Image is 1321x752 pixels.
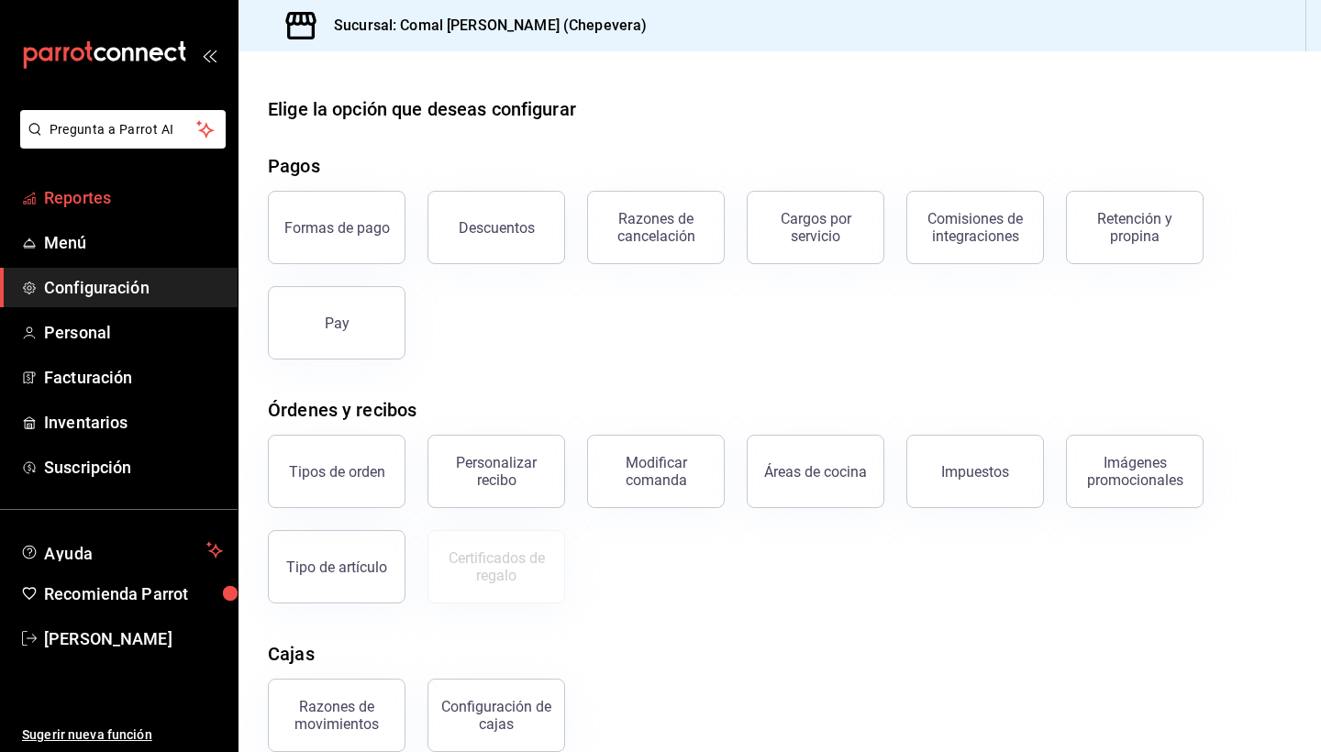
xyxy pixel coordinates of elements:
div: Órdenes y recibos [268,396,416,424]
span: Menú [44,230,223,255]
div: Áreas de cocina [764,463,867,481]
div: Personalizar recibo [439,454,553,489]
div: Razones de cancelación [599,210,713,245]
div: Elige la opción que deseas configurar [268,95,576,123]
span: Facturación [44,365,223,390]
a: Pregunta a Parrot AI [13,133,226,152]
button: Configuración de cajas [427,679,565,752]
button: open_drawer_menu [202,48,216,62]
span: Ayuda [44,539,199,561]
div: Modificar comanda [599,454,713,489]
div: Descuentos [459,219,535,237]
button: Cargos por servicio [747,191,884,264]
button: Imágenes promocionales [1066,435,1204,508]
div: Certificados de regalo [439,549,553,584]
button: Impuestos [906,435,1044,508]
h3: Sucursal: Comal [PERSON_NAME] (Chepevera) [319,15,647,37]
div: Formas de pago [284,219,390,237]
div: Imágenes promocionales [1078,454,1192,489]
div: Tipos de orden [289,463,385,481]
div: Tipo de artículo [286,558,387,576]
button: Áreas de cocina [747,435,884,508]
div: Pagos [268,152,320,180]
span: Suscripción [44,455,223,480]
button: Descuentos [427,191,565,264]
span: Sugerir nueva función [22,725,223,745]
div: Comisiones de integraciones [918,210,1032,245]
div: Razones de movimientos [280,698,394,733]
button: Tipo de artículo [268,530,405,603]
span: [PERSON_NAME] [44,626,223,651]
button: Retención y propina [1066,191,1204,264]
div: Retención y propina [1078,210,1192,245]
button: Razones de movimientos [268,679,405,752]
button: Pregunta a Parrot AI [20,110,226,149]
span: Pregunta a Parrot AI [50,120,197,139]
div: Cajas [268,640,315,668]
div: Impuestos [941,463,1009,481]
span: Recomienda Parrot [44,581,223,606]
div: Pay [325,315,350,332]
button: Personalizar recibo [427,435,565,508]
button: Razones de cancelación [587,191,725,264]
div: Configuración de cajas [439,698,553,733]
button: Modificar comanda [587,435,725,508]
button: Formas de pago [268,191,405,264]
button: Tipos de orden [268,435,405,508]
span: Configuración [44,275,223,300]
span: Personal [44,320,223,345]
span: Inventarios [44,410,223,435]
span: Reportes [44,185,223,210]
button: Comisiones de integraciones [906,191,1044,264]
button: Certificados de regalo [427,530,565,603]
div: Cargos por servicio [759,210,872,245]
button: Pay [268,286,405,359]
